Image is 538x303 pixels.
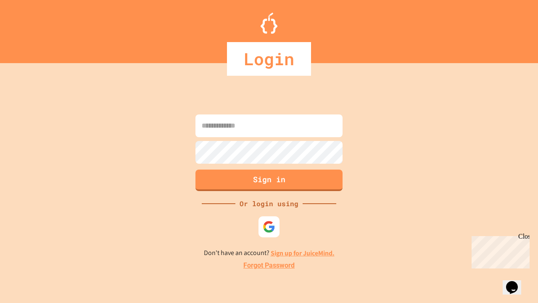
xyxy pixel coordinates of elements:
iframe: chat widget [503,269,530,295]
iframe: chat widget [468,233,530,268]
img: google-icon.svg [263,221,275,233]
p: Don't have an account? [204,248,335,258]
button: Sign in [195,170,343,191]
div: Or login using [235,199,303,209]
div: Chat with us now!Close [3,3,58,53]
div: Login [227,42,311,76]
a: Forgot Password [243,260,295,271]
img: Logo.svg [261,13,277,34]
a: Sign up for JuiceMind. [271,249,335,258]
